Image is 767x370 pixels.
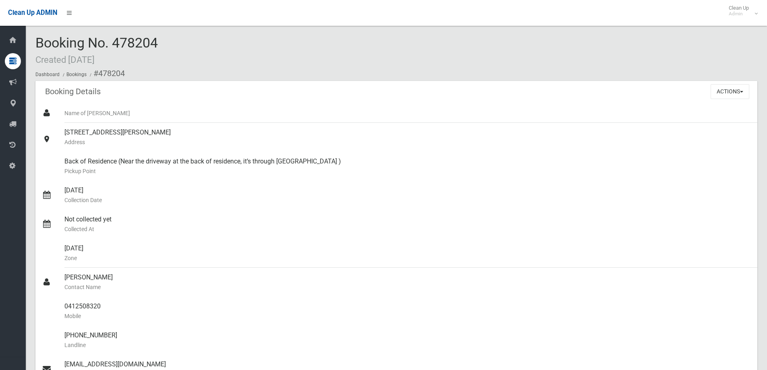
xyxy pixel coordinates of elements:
small: Pickup Point [64,166,751,176]
small: Zone [64,253,751,263]
div: 0412508320 [64,297,751,326]
small: Address [64,137,751,147]
small: Contact Name [64,282,751,292]
small: Admin [729,11,749,17]
div: Not collected yet [64,210,751,239]
div: [DATE] [64,181,751,210]
a: Dashboard [35,72,60,77]
small: Collection Date [64,195,751,205]
small: Mobile [64,311,751,321]
small: Created [DATE] [35,54,95,65]
div: [PHONE_NUMBER] [64,326,751,355]
a: Bookings [66,72,87,77]
small: Collected At [64,224,751,234]
header: Booking Details [35,84,110,99]
small: Name of [PERSON_NAME] [64,108,751,118]
div: [STREET_ADDRESS][PERSON_NAME] [64,123,751,152]
span: Clean Up [725,5,757,17]
li: #478204 [88,66,125,81]
span: Booking No. 478204 [35,35,158,66]
button: Actions [711,84,749,99]
small: Landline [64,340,751,350]
div: [DATE] [64,239,751,268]
div: [PERSON_NAME] [64,268,751,297]
div: Back of Residence (Near the driveway at the back of residence, it’s through [GEOGRAPHIC_DATA] ) [64,152,751,181]
span: Clean Up ADMIN [8,9,57,17]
